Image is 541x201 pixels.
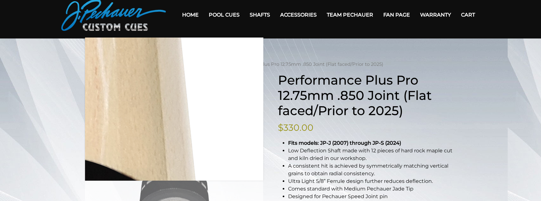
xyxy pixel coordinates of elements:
li: A consistent hit is achieved by symmetrically matching vertical grains to obtain radial consistency. [288,162,456,177]
a: Pool Cues [204,7,245,23]
li: Low Deflection Shaft made with 12 pieces of hard rock maple cut and kiln dried in our workshop. [288,147,456,162]
nav: Breadcrumb [85,61,456,68]
a: Home [177,7,204,23]
span: $ [278,122,283,133]
h1: Performance Plus Pro 12.75mm .850 Joint (Flat faced/Prior to 2025) [278,73,456,118]
a: Home [85,61,100,67]
li: Ultra Light 5/8” Ferrule design further reduces deflection. [288,177,456,185]
a: Performance Plus Low Deflection Shafts [129,61,224,67]
li: Comes standard with Medium Pechauer Jade Tip [288,185,456,193]
a: Fan Page [378,7,415,23]
a: Accessories [275,7,322,23]
a: Cart [456,7,480,23]
a: Accessories [101,61,128,67]
bdi: 330.00 [278,122,313,133]
strong: Fits models: JP-J (2007) through JP-S (2024) [288,140,401,146]
a: Warranty [415,7,456,23]
a: Shafts [245,7,275,23]
a: Team Pechauer [322,7,378,23]
li: Designed for Pechauer Speed Joint pin [288,193,456,200]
